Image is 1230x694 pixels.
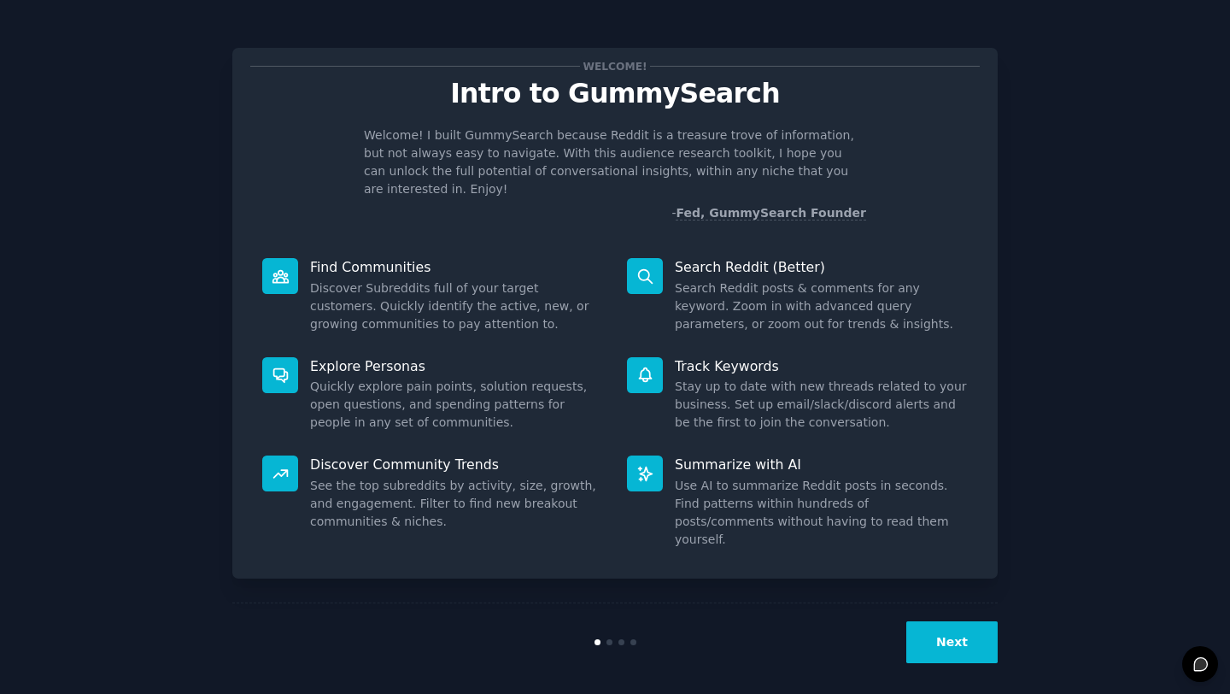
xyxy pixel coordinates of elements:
[364,126,866,198] p: Welcome! I built GummySearch because Reddit is a treasure trove of information, but not always ea...
[675,378,968,432] dd: Stay up to date with new threads related to your business. Set up email/slack/discord alerts and ...
[675,258,968,276] p: Search Reddit (Better)
[310,456,603,473] p: Discover Community Trends
[310,357,603,375] p: Explore Personas
[310,279,603,333] dd: Discover Subreddits full of your target customers. Quickly identify the active, new, or growing c...
[310,378,603,432] dd: Quickly explore pain points, solution requests, open questions, and spending patterns for people ...
[676,206,866,221] a: Fed, GummySearch Founder
[675,357,968,375] p: Track Keywords
[310,477,603,531] dd: See the top subreddits by activity, size, growth, and engagement. Filter to find new breakout com...
[310,258,603,276] p: Find Communities
[675,279,968,333] dd: Search Reddit posts & comments for any keyword. Zoom in with advanced query parameters, or zoom o...
[675,456,968,473] p: Summarize with AI
[675,477,968,549] dd: Use AI to summarize Reddit posts in seconds. Find patterns within hundreds of posts/comments with...
[250,79,980,109] p: Intro to GummySearch
[580,57,650,75] span: Welcome!
[906,621,998,663] button: Next
[671,204,866,222] div: -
